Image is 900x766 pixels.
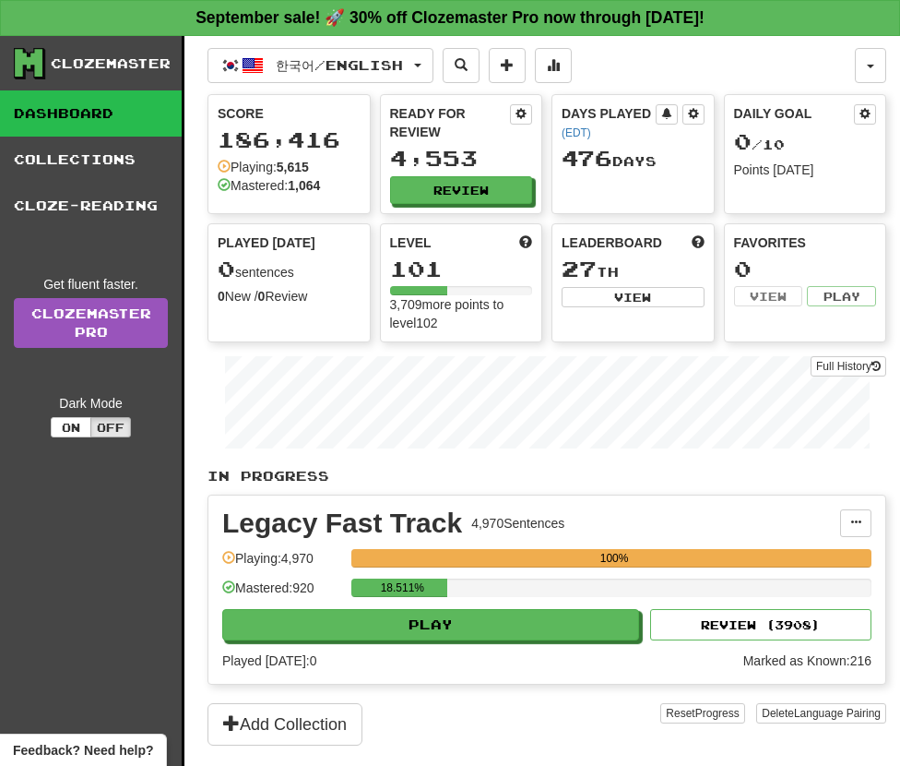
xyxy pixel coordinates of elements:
[471,514,564,533] div: 4,970 Sentences
[390,104,511,141] div: Ready for Review
[390,147,533,170] div: 4,553
[562,126,591,139] a: (EDT)
[222,509,462,537] div: Legacy Fast Track
[218,256,235,281] span: 0
[218,128,361,151] div: 186,416
[794,707,881,720] span: Language Pairing
[14,298,168,348] a: ClozemasterPro
[390,233,432,252] span: Level
[207,48,433,83] button: 한국어/English
[288,178,320,193] strong: 1,064
[562,287,705,307] button: View
[734,128,752,154] span: 0
[218,289,225,304] strong: 0
[90,417,131,437] button: Off
[13,741,153,760] span: Open feedback widget
[443,48,480,83] button: Search sentences
[222,579,342,609] div: Mastered: 920
[222,653,316,668] span: Played [DATE]: 0
[811,356,886,377] button: Full History
[218,158,309,176] div: Playing:
[489,48,526,83] button: Add sentence to collection
[562,256,597,281] span: 27
[195,8,705,27] strong: September sale! 🚀 30% off Clozemaster Pro now through [DATE]!
[51,54,171,73] div: Clozemaster
[357,549,871,568] div: 100%
[519,233,532,252] span: Score more points to level up
[734,286,803,306] button: View
[207,467,886,485] p: In Progress
[218,233,315,252] span: Played [DATE]
[222,549,342,580] div: Playing: 4,970
[390,257,533,281] div: 101
[562,104,656,141] div: Days Played
[807,286,876,306] button: Play
[535,48,572,83] button: More stats
[734,233,877,252] div: Favorites
[695,707,740,720] span: Progress
[692,233,705,252] span: This week in points, UTC
[14,275,168,293] div: Get fluent faster.
[562,233,662,252] span: Leaderboard
[650,609,871,640] button: Review (3908)
[734,161,877,179] div: Points [DATE]
[562,257,705,281] div: th
[222,609,639,640] button: Play
[218,287,361,305] div: New / Review
[390,176,533,204] button: Review
[734,104,855,125] div: Daily Goal
[14,394,168,413] div: Dark Mode
[218,176,320,195] div: Mastered:
[207,703,362,746] button: Add Collection
[660,703,744,724] button: ResetProgress
[357,579,447,597] div: 18.511%
[734,257,877,281] div: 0
[218,257,361,281] div: sentences
[276,57,403,73] span: 한국어 / English
[734,137,785,152] span: / 10
[743,652,871,670] div: Marked as Known: 216
[562,145,612,171] span: 476
[277,160,309,174] strong: 5,615
[756,703,886,724] button: DeleteLanguage Pairing
[258,289,266,304] strong: 0
[218,104,361,123] div: Score
[51,417,91,437] button: On
[562,147,705,171] div: Day s
[390,295,533,332] div: 3,709 more points to level 102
